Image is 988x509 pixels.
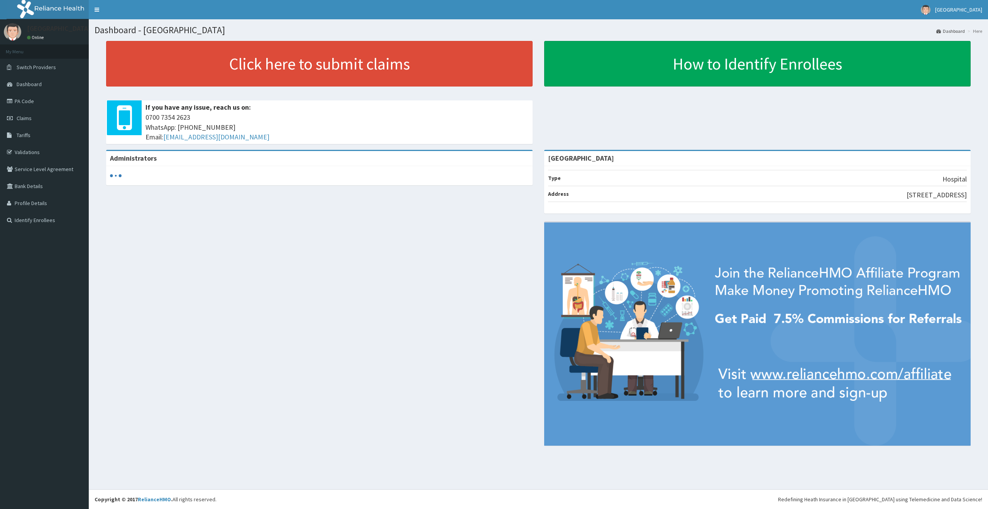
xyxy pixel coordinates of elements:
svg: audio-loading [110,170,122,182]
p: [GEOGRAPHIC_DATA] [27,25,91,32]
img: User Image [921,5,930,15]
a: [EMAIL_ADDRESS][DOMAIN_NAME] [163,132,269,141]
p: Hospital [942,174,967,184]
span: Tariffs [17,132,30,139]
li: Here [966,28,982,34]
span: Dashboard [17,81,42,88]
img: provider-team-banner.png [544,222,971,446]
footer: All rights reserved. [89,489,988,509]
a: Dashboard [936,28,965,34]
span: Switch Providers [17,64,56,71]
strong: [GEOGRAPHIC_DATA] [548,154,614,163]
h1: Dashboard - [GEOGRAPHIC_DATA] [95,25,982,35]
a: Click here to submit claims [106,41,533,87]
a: RelianceHMO [138,496,171,503]
div: Redefining Heath Insurance in [GEOGRAPHIC_DATA] using Telemedicine and Data Science! [778,495,982,503]
span: Claims [17,115,32,122]
b: Administrators [110,154,157,163]
a: How to Identify Enrollees [544,41,971,87]
img: User Image [4,23,21,41]
b: Type [548,175,561,182]
b: Address [548,190,569,197]
span: [GEOGRAPHIC_DATA] [935,6,982,13]
span: 0700 7354 2623 WhatsApp: [PHONE_NUMBER] Email: [145,112,529,142]
a: Online [27,35,46,40]
p: [STREET_ADDRESS] [907,190,967,200]
b: If you have any issue, reach us on: [145,103,251,112]
strong: Copyright © 2017 . [95,496,173,503]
